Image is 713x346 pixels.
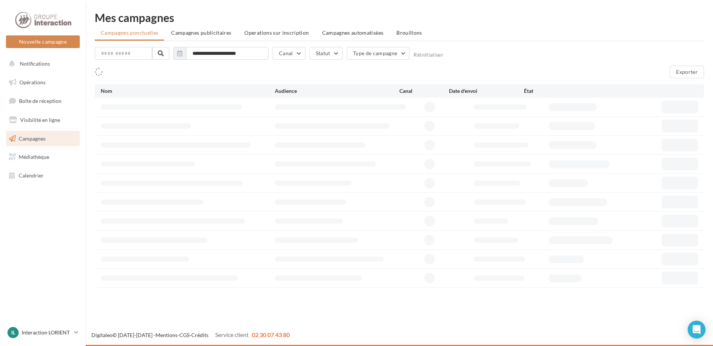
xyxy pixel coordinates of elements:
[4,149,81,165] a: Médiathèque
[19,79,45,85] span: Opérations
[91,332,113,338] a: Digitaleo
[156,332,178,338] a: Mentions
[6,35,80,48] button: Nouvelle campagne
[19,172,44,179] span: Calendrier
[252,331,290,338] span: 02 30 07 43 80
[396,29,422,36] span: Brouillons
[414,52,443,58] button: Réinitialiser
[310,47,343,60] button: Statut
[4,168,81,183] a: Calendrier
[322,29,384,36] span: Campagnes automatisées
[4,131,81,147] a: Campagnes
[11,329,15,336] span: IL
[19,98,62,104] span: Boîte de réception
[91,332,290,338] span: © [DATE]-[DATE] - - -
[95,12,704,23] div: Mes campagnes
[670,66,704,78] button: Exporter
[179,332,189,338] a: CGS
[20,60,50,67] span: Notifications
[4,75,81,90] a: Opérations
[449,87,524,95] div: Date d'envoi
[20,117,60,123] span: Visibilité en ligne
[215,331,249,338] span: Service client
[6,325,80,340] a: IL Interaction LORIENT
[273,47,305,60] button: Canal
[101,87,275,95] div: Nom
[524,87,599,95] div: État
[191,332,208,338] a: Crédits
[4,112,81,128] a: Visibilité en ligne
[275,87,399,95] div: Audience
[399,87,449,95] div: Canal
[4,56,78,72] button: Notifications
[22,329,71,336] p: Interaction LORIENT
[19,135,45,141] span: Campagnes
[347,47,410,60] button: Type de campagne
[171,29,231,36] span: Campagnes publicitaires
[244,29,309,36] span: Operations sur inscription
[19,154,49,160] span: Médiathèque
[688,321,706,339] div: Open Intercom Messenger
[4,93,81,109] a: Boîte de réception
